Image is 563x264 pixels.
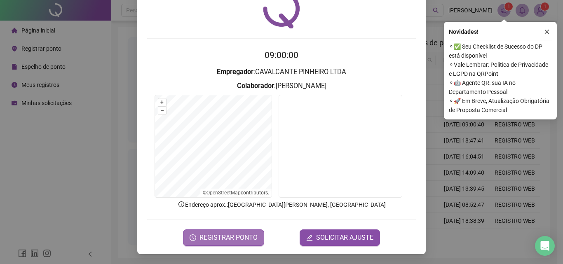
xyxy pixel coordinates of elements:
span: SOLICITAR AJUSTE [316,233,373,243]
time: 09:00:00 [265,50,298,60]
span: ⚬ Vale Lembrar: Política de Privacidade e LGPD na QRPoint [449,60,552,78]
span: ⚬ ✅ Seu Checklist de Sucesso do DP está disponível [449,42,552,60]
strong: Colaborador [237,82,274,90]
button: REGISTRAR PONTO [183,229,264,246]
span: info-circle [178,201,185,208]
h3: : CAVALCANTE PINHEIRO LTDA [147,67,416,77]
strong: Empregador [217,68,253,76]
span: ⚬ 🚀 Em Breve, Atualização Obrigatória de Proposta Comercial [449,96,552,114]
div: Open Intercom Messenger [535,236,555,256]
li: © contributors. [203,190,269,196]
span: close [544,29,550,35]
span: REGISTRAR PONTO [199,233,258,243]
p: Endereço aprox. : [GEOGRAPHIC_DATA][PERSON_NAME], [GEOGRAPHIC_DATA] [147,200,416,209]
a: OpenStreetMap [206,190,241,196]
span: ⚬ 🤖 Agente QR: sua IA no Departamento Pessoal [449,78,552,96]
h3: : [PERSON_NAME] [147,81,416,91]
button: + [158,98,166,106]
span: Novidades ! [449,27,479,36]
button: – [158,107,166,114]
button: editSOLICITAR AJUSTE [300,229,380,246]
span: clock-circle [190,234,196,241]
span: edit [306,234,313,241]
